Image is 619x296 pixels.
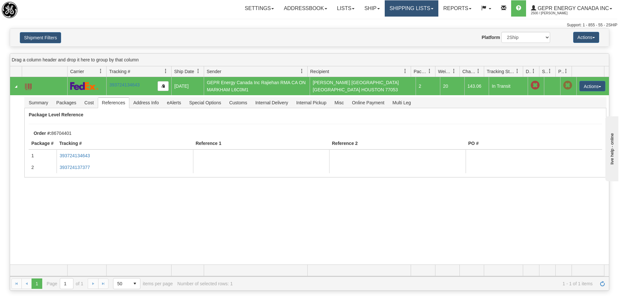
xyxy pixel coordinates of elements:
span: Tracking # [109,68,130,75]
a: Packages filter column settings [424,66,435,77]
span: References [98,97,129,108]
span: Packages [52,97,80,108]
span: Weight [438,68,452,75]
a: Lists [332,0,359,17]
span: Internal Pickup [292,97,330,108]
span: Delivery Status [526,68,531,75]
span: Multi Leg [389,97,415,108]
span: GEPR Energy Canada Inc [536,6,609,11]
a: Weight filter column settings [448,66,459,77]
span: Pickup Status [558,68,564,75]
span: Summary [25,97,52,108]
td: In Transit [489,77,528,95]
span: Page sizes drop down [113,278,140,289]
span: Packages [414,68,427,75]
th: PO # [466,137,602,150]
button: Shipment Filters [20,32,61,43]
iframe: chat widget [604,115,618,181]
a: GEPR Energy Canada Inc 2500 / [PERSON_NAME] [526,0,617,17]
a: Delivery Status filter column settings [528,66,539,77]
img: logo2500.jpg [2,2,18,18]
img: 2 - FedEx Express® [70,82,98,90]
a: Label [25,81,32,91]
span: Cost [81,97,98,108]
a: Addressbook [279,0,332,17]
td: [DATE] [171,77,204,95]
button: Actions [573,32,599,43]
a: Settings [240,0,279,17]
span: eAlerts [163,97,185,108]
td: 143.06 [464,77,489,95]
div: Number of selected rows: 1 [177,281,233,286]
span: Internal Delivery [251,97,292,108]
td: 1 [29,150,57,161]
a: Ship [359,0,384,17]
div: grid grouping header [10,54,609,66]
a: Carrier filter column settings [95,66,106,77]
span: Page 1 [32,278,42,289]
button: Copy to clipboard [158,81,169,91]
a: Sender filter column settings [296,66,307,77]
strong: Order #: [33,131,51,136]
span: Recipient [310,68,329,75]
span: select [130,278,140,289]
span: Online Payment [348,97,388,108]
div: Support: 1 - 855 - 55 - 2SHIP [2,22,617,28]
a: Tracking Status filter column settings [512,66,523,77]
span: Ship Date [174,68,194,75]
a: Shipment Issues filter column settings [544,66,555,77]
a: Refresh [597,278,608,289]
a: Collapse [13,83,19,90]
a: 393724134643 [109,82,139,87]
th: Package # [29,137,57,150]
div: 86704401 [29,131,612,136]
span: Carrier [70,68,84,75]
div: live help - online [5,6,60,10]
input: Page 1 [60,278,73,289]
span: Sender [207,68,221,75]
a: Charge filter column settings [473,66,484,77]
span: items per page [113,278,173,289]
a: Pickup Status filter column settings [561,66,572,77]
span: 1 - 1 of 1 items [237,281,593,286]
span: Shipment Issues [542,68,548,75]
a: Shipping lists [385,0,438,17]
td: GEPR Energy Canada Inc Rajiehan RMA CA ON MARKHAM L6C0M1 [204,77,310,95]
a: Tracking # filter column settings [160,66,171,77]
label: Platform [482,34,500,41]
span: Late [531,81,540,90]
td: 2 [29,161,57,173]
span: Misc [330,97,348,108]
a: Ship Date filter column settings [193,66,204,77]
a: Reports [438,0,476,17]
span: Customs [225,97,251,108]
strong: Package Level Reference [29,112,83,117]
a: Recipient filter column settings [400,66,411,77]
th: Reference 2 [329,137,466,150]
span: Tracking Status [487,68,515,75]
th: Reference 1 [193,137,329,150]
td: [PERSON_NAME] [GEOGRAPHIC_DATA] [GEOGRAPHIC_DATA] HOUSTON 77053 [310,77,416,95]
span: Address Info [129,97,163,108]
span: Charge [462,68,476,75]
a: 393724137377 [59,165,90,170]
td: 2 [416,77,440,95]
span: 50 [117,280,126,287]
span: 2500 / [PERSON_NAME] [531,10,580,17]
th: Tracking # [57,137,193,150]
span: Page of 1 [47,278,84,289]
a: 393724134643 [59,153,90,158]
td: 20 [440,77,464,95]
span: Special Options [185,97,225,108]
span: Pickup Not Assigned [563,81,572,90]
button: Actions [579,81,605,91]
